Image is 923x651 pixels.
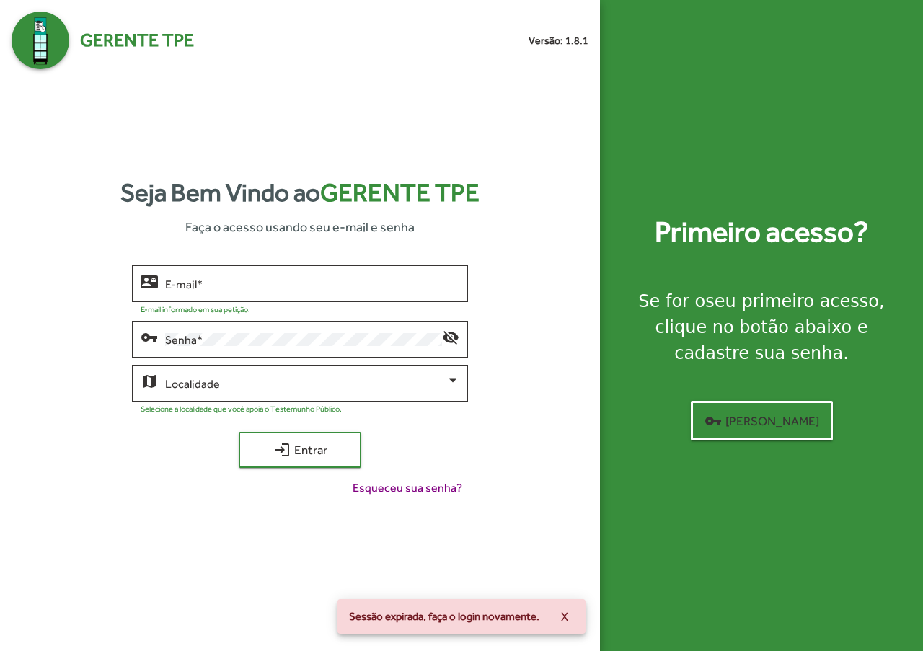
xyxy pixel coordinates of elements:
span: Esqueceu sua senha? [353,479,462,497]
mat-icon: login [273,441,291,459]
mat-icon: visibility_off [442,328,459,345]
span: Gerente TPE [80,27,194,54]
mat-icon: map [141,372,158,389]
mat-icon: vpn_key [705,412,722,430]
button: [PERSON_NAME] [691,401,833,440]
small: Versão: 1.8.1 [529,33,588,48]
span: Gerente TPE [320,178,480,207]
strong: Primeiro acesso? [655,211,868,254]
mat-icon: vpn_key [141,328,158,345]
img: Logo Gerente [12,12,69,69]
span: Sessão expirada, faça o login novamente. [349,609,539,624]
span: X [561,603,568,629]
span: [PERSON_NAME] [705,408,819,434]
mat-icon: contact_mail [141,273,158,290]
mat-hint: Selecione a localidade que você apoia o Testemunho Público. [141,404,342,413]
mat-hint: E-mail informado em sua petição. [141,305,250,314]
strong: Seja Bem Vindo ao [120,174,480,212]
div: Se for o , clique no botão abaixo e cadastre sua senha. [617,288,906,366]
span: Entrar [252,437,348,463]
strong: seu primeiro acesso [705,291,879,311]
button: X [549,603,580,629]
button: Entrar [239,432,361,468]
span: Faça o acesso usando seu e-mail e senha [185,217,415,236]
